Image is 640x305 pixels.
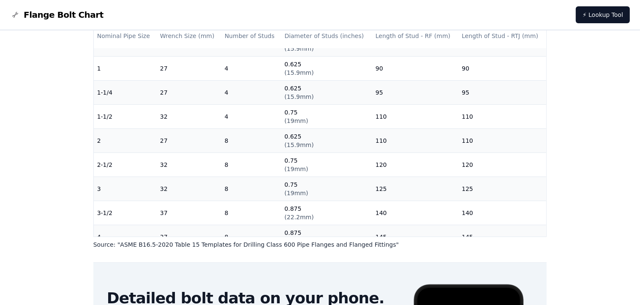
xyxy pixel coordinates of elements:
td: 8 [221,225,281,249]
td: 145 [372,225,458,249]
td: 37 [157,225,221,249]
th: Diameter of Studs (inches) [281,24,372,48]
td: 110 [458,104,546,128]
td: 4 [221,80,281,104]
td: 2 [94,128,157,152]
span: ( 19mm ) [284,190,308,196]
td: 32 [157,104,221,128]
th: Wrench Size (mm) [157,24,221,48]
td: 90 [458,56,546,80]
td: 110 [458,128,546,152]
td: 110 [372,128,458,152]
td: 0.625 [281,80,372,104]
th: Nominal Pipe Size [94,24,157,48]
td: 32 [157,177,221,201]
p: Source: " ASME B16.5-2020 Table 15 Templates for Drilling Class 600 Pipe Flanges and Flanged Fitt... [93,240,547,249]
td: 90 [372,56,458,80]
td: 140 [372,201,458,225]
td: 27 [157,80,221,104]
td: 3-1/2 [94,201,157,225]
td: 37 [157,201,221,225]
td: 8 [221,201,281,225]
td: 3 [94,177,157,201]
img: Flange Bolt Chart Logo [10,10,20,20]
th: Number of Studs [221,24,281,48]
td: 32 [157,152,221,177]
td: 1-1/2 [94,104,157,128]
a: Flange Bolt Chart LogoFlange Bolt Chart [10,9,103,21]
td: 4 [94,225,157,249]
span: ( 15.9mm ) [284,45,313,52]
td: 125 [372,177,458,201]
span: ( 15.9mm ) [284,93,313,100]
td: 145 [458,225,546,249]
span: ( 22.2mm ) [284,214,313,221]
td: 0.75 [281,177,372,201]
th: Length of Stud - RF (mm) [372,24,458,48]
td: 0.75 [281,152,372,177]
td: 0.625 [281,128,372,152]
span: ( 15.9mm ) [284,69,313,76]
th: Length of Stud - RTJ (mm) [458,24,546,48]
td: 2-1/2 [94,152,157,177]
td: 110 [372,104,458,128]
td: 125 [458,177,546,201]
span: ( 15.9mm ) [284,142,313,148]
td: 4 [221,56,281,80]
a: ⚡ Lookup Tool [576,6,630,23]
td: 8 [221,177,281,201]
td: 4 [221,104,281,128]
td: 27 [157,56,221,80]
td: 0.75 [281,104,372,128]
td: 0.625 [281,56,372,80]
td: 1-1/4 [94,80,157,104]
td: 8 [221,128,281,152]
td: 95 [458,80,546,104]
td: 140 [458,201,546,225]
span: ( 19mm ) [284,166,308,172]
td: 0.875 [281,225,372,249]
td: 1 [94,56,157,80]
td: 8 [221,152,281,177]
td: 0.875 [281,201,372,225]
td: 120 [458,152,546,177]
td: 120 [372,152,458,177]
td: 95 [372,80,458,104]
td: 27 [157,128,221,152]
span: Flange Bolt Chart [24,9,103,21]
span: ( 19mm ) [284,117,308,124]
